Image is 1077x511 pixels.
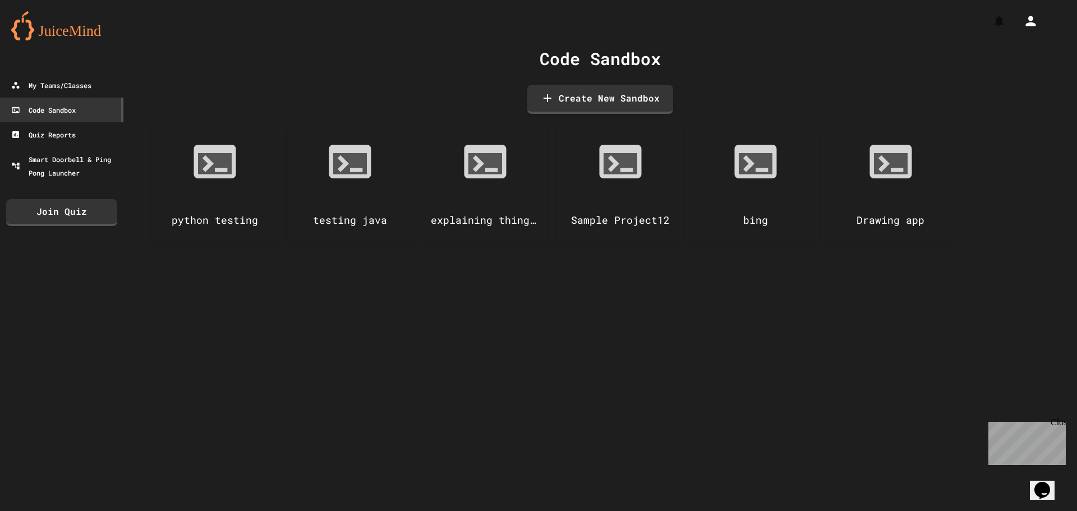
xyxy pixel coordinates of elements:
a: Join Quiz [6,199,117,226]
div: Quiz Reports [11,128,76,141]
a: explaining things to [PERSON_NAME] [422,127,548,245]
div: bing [692,196,818,245]
div: Chat with us now!Close [4,4,77,71]
div: Code Sandbox [11,103,76,117]
div: Smart Doorbell & Ping Pong Launcher [11,153,119,179]
iframe: chat widget [1030,466,1066,500]
a: Drawing app [827,127,954,245]
iframe: chat widget [984,417,1066,465]
div: Sample Project12 [557,196,683,245]
div: My Teams/Classes [11,79,91,92]
a: python testing [151,127,278,245]
a: testing java [287,127,413,245]
div: testing java [287,196,413,245]
div: Drawing app [827,196,954,245]
div: explaining things to [PERSON_NAME] [422,196,548,245]
div: python testing [151,196,278,245]
a: Sample Project12 [557,127,683,245]
div: My Account [1009,8,1043,34]
div: My Notifications [972,11,1009,30]
a: bing [692,127,818,245]
a: Create New Sandbox [527,85,673,114]
img: logo-orange.svg [11,11,112,40]
div: Code Sandbox [151,46,1049,71]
